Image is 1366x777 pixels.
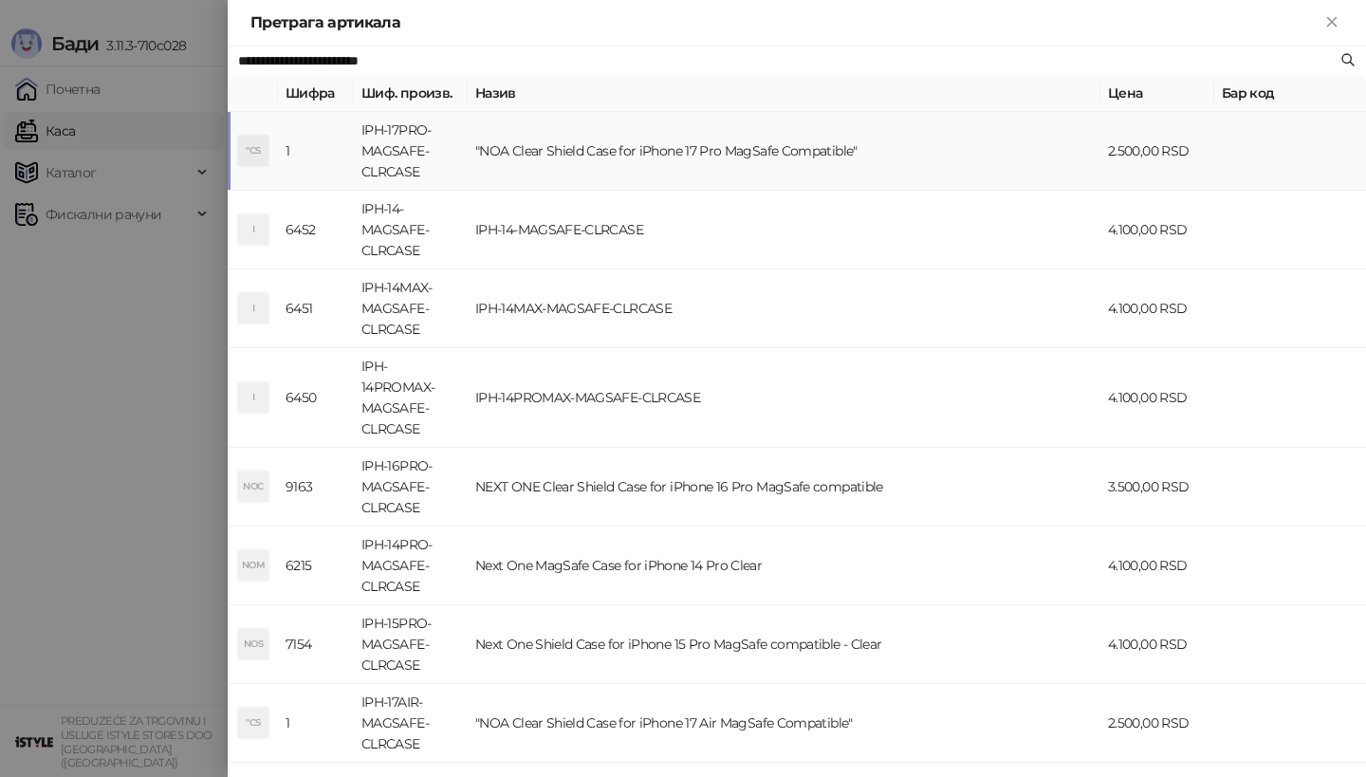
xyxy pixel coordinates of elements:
td: 1 [278,684,354,763]
td: IPH-14MAX-MAGSAFE-CLRCASE [468,269,1100,348]
th: Цена [1100,75,1214,112]
th: Шиф. произв. [354,75,468,112]
td: 4.100,00 RSD [1100,605,1214,684]
td: 2.500,00 RSD [1100,112,1214,191]
div: NOS [238,629,268,659]
th: Назив [468,75,1100,112]
td: IPH-14PROMAX-MAGSAFE-CLRCASE [354,348,468,448]
td: IPH-14-MAGSAFE-CLRCASE [354,191,468,269]
button: Close [1320,11,1343,34]
td: 6450 [278,348,354,448]
td: 2.500,00 RSD [1100,684,1214,763]
td: 4.100,00 RSD [1100,269,1214,348]
td: IPH-14PRO-MAGSAFE-CLRCASE [354,527,468,605]
td: "NOA Clear Shield Case for iPhone 17 Air MagSafe Compatible" [468,684,1100,763]
th: Бар код [1214,75,1366,112]
div: "CS [238,708,268,738]
div: NOM [238,550,268,581]
td: IPH-14PROMAX-MAGSAFE-CLRCASE [468,348,1100,448]
td: 7154 [278,605,354,684]
div: I [238,214,268,245]
td: 9163 [278,448,354,527]
td: NEXT ONE Clear Shield Case for iPhone 16 Pro MagSafe compatible [468,448,1100,527]
td: "NOA Clear Shield Case for iPhone 17 Pro MagSafe Compatible" [468,112,1100,191]
td: 6451 [278,269,354,348]
th: Шифра [278,75,354,112]
td: IPH-17PRO-MAGSAFE-CLRCASE [354,112,468,191]
td: IPH-16PRO-MAGSAFE-CLRCASE [354,448,468,527]
div: "CS [238,136,268,166]
td: IPH-15PRO-MAGSAFE-CLRCASE [354,605,468,684]
div: I [238,382,268,413]
td: IPH-14MAX-MAGSAFE-CLRCASE [354,269,468,348]
div: NOC [238,472,268,502]
td: IPH-17AIR-MAGSAFE-CLRCASE [354,684,468,763]
td: 4.100,00 RSD [1100,348,1214,448]
td: 1 [278,112,354,191]
div: I [238,293,268,324]
td: 6452 [278,191,354,269]
td: 6215 [278,527,354,605]
div: Претрага артикала [250,11,1320,34]
td: IPH-14-MAGSAFE-CLRCASE [468,191,1100,269]
td: Next One Shield Case for iPhone 15 Pro MagSafe compatible - Clear [468,605,1100,684]
td: 4.100,00 RSD [1100,527,1214,605]
td: Next One MagSafe Case for iPhone 14 Pro Clear [468,527,1100,605]
td: 3.500,00 RSD [1100,448,1214,527]
td: 4.100,00 RSD [1100,191,1214,269]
